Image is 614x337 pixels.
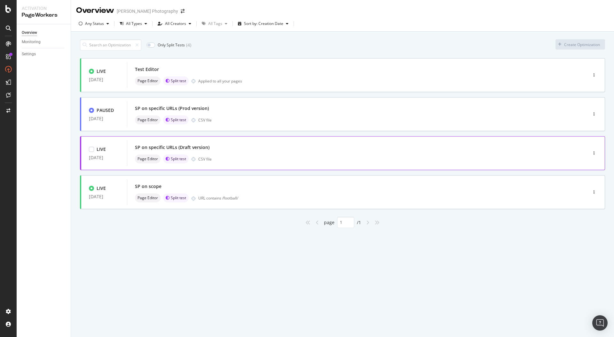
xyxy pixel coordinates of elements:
span: Split test [171,79,186,83]
div: angles-left [303,217,313,228]
div: Overview [22,29,37,36]
div: neutral label [135,76,161,85]
div: Settings [22,51,36,58]
div: URL contains /football/ [198,195,560,201]
div: Activation [22,5,66,12]
div: Only Split Tests [158,42,185,48]
div: Any Status [85,22,104,26]
div: arrow-right-arrow-left [181,9,185,13]
div: brand label [163,115,189,124]
div: neutral label [135,154,161,163]
div: Open Intercom Messenger [592,315,608,331]
div: SP on specific URLs (Prod version) [135,105,209,112]
a: Overview [22,29,66,36]
span: Split test [171,157,186,161]
button: All Tags [199,19,230,29]
div: neutral label [135,193,161,202]
div: [DATE] [89,77,119,82]
div: All Types [126,22,142,26]
div: [DATE] [89,194,119,199]
div: CSV file [198,117,212,123]
span: Page Editor [138,157,158,161]
div: Monitoring [22,39,41,45]
input: Search an Optimization [80,39,141,51]
a: Monitoring [22,39,66,45]
button: All Types [117,19,150,29]
div: angle-left [313,217,321,228]
button: Create Optimization [555,39,605,50]
span: Page Editor [138,196,158,200]
div: ( 4 ) [186,42,191,48]
span: Split test [171,118,186,122]
div: angle-right [364,217,372,228]
div: brand label [163,154,189,163]
div: brand label [163,193,189,202]
div: CSV file [198,156,212,162]
div: neutral label [135,115,161,124]
div: LIVE [97,146,106,153]
div: All Creators [165,22,186,26]
span: Page Editor [138,118,158,122]
div: Test Editor [135,66,159,73]
span: Page Editor [138,79,158,83]
button: All Creators [155,19,194,29]
div: brand label [163,76,189,85]
div: All Tags [208,22,222,26]
div: page / 1 [324,217,361,228]
div: Create Optimization [564,42,600,47]
div: LIVE [97,185,106,192]
div: PAUSED [97,107,114,114]
div: PageWorkers [22,12,66,19]
button: Any Status [76,19,112,29]
div: Overview [76,5,114,16]
button: Sort by: Creation Date [235,19,291,29]
div: Sort by: Creation Date [244,22,283,26]
div: angles-right [372,217,382,228]
div: SP on scope [135,183,161,190]
div: [DATE] [89,116,119,121]
a: Settings [22,51,66,58]
span: Split test [171,196,186,200]
div: Applied to all your pages [198,78,242,84]
div: SP on specific URLs (Draft version) [135,144,209,151]
div: LIVE [97,68,106,74]
div: [PERSON_NAME] Photography [117,8,178,14]
div: [DATE] [89,155,119,160]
